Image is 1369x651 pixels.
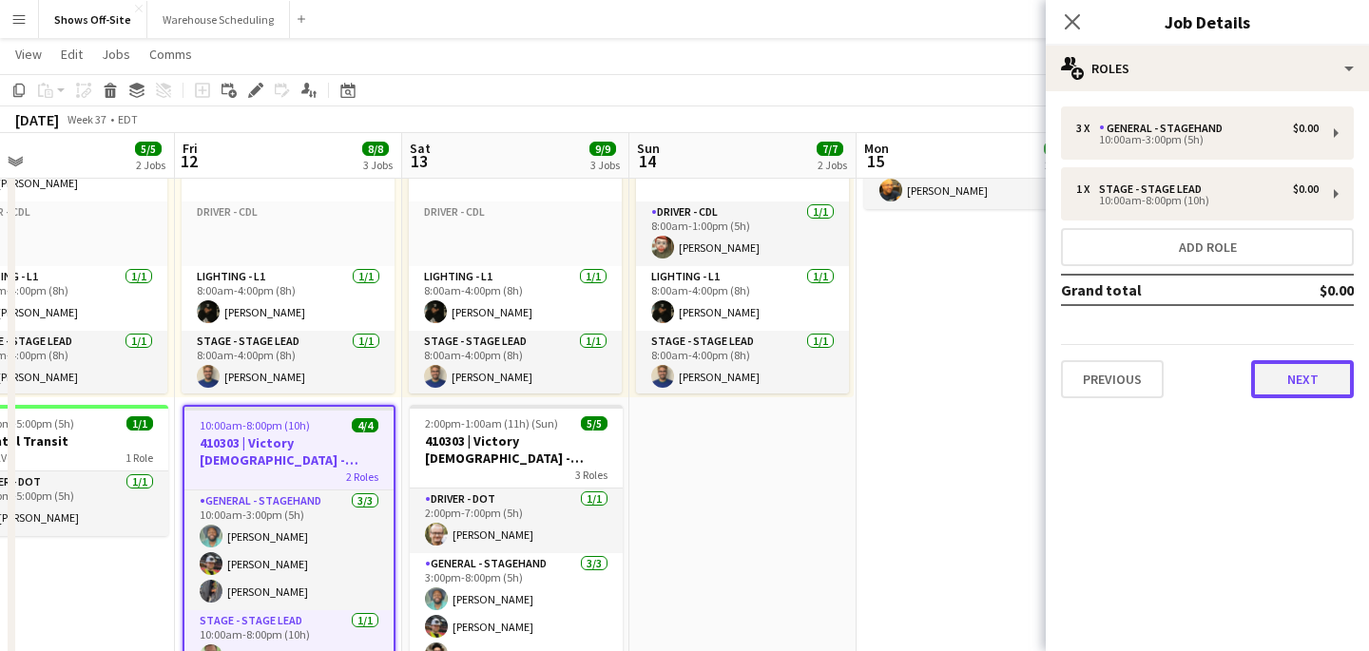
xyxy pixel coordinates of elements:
[864,140,889,157] span: Mon
[590,158,620,172] div: 3 Jobs
[1264,275,1354,305] td: $0.00
[636,112,849,393] app-job-card: 8:00am-4:00pm (8h)4/44 Roles[PERSON_NAME]Driver - CDLDriver - CDL1/18:00am-1:00pm (5h)[PERSON_NAM...
[409,201,622,266] app-card-role-placeholder: Driver - CDL
[818,158,847,172] div: 2 Jobs
[118,112,138,126] div: EDT
[636,201,849,266] app-card-role: Driver - CDL1/18:00am-1:00pm (5h)[PERSON_NAME]
[346,469,378,484] span: 2 Roles
[1076,122,1099,135] div: 3 x
[1061,228,1354,266] button: Add role
[147,1,290,38] button: Warehouse Scheduling
[1076,196,1319,205] div: 10:00am-8:00pm (10h)
[15,110,59,129] div: [DATE]
[409,331,622,395] app-card-role: Stage - Stage Lead1/18:00am-4:00pm (8h)[PERSON_NAME]
[102,46,130,63] span: Jobs
[182,201,395,266] app-card-role-placeholder: Driver - CDL
[636,331,849,395] app-card-role: Stage - Stage Lead1/18:00am-4:00pm (8h)[PERSON_NAME]
[63,112,110,126] span: Week 37
[136,158,165,172] div: 2 Jobs
[182,112,395,393] app-job-card: 8:00am-4:00pm (8h)3/33 Roles[PERSON_NAME]Driver - CDLDriver - CDLLighting - L11/18:00am-4:00pm (8...
[363,158,393,172] div: 3 Jobs
[1044,142,1070,156] span: 4/4
[183,140,198,157] span: Fri
[425,416,558,431] span: 2:00pm-1:00am (11h) (Sun)
[634,150,660,172] span: 14
[180,150,198,172] span: 12
[142,42,200,67] a: Comms
[94,42,138,67] a: Jobs
[1076,182,1099,196] div: 1 x
[39,1,147,38] button: Shows Off-Site
[410,432,623,467] h3: 410303 | Victory [DEMOGRAPHIC_DATA] - Volunteer Appreciation Event
[125,450,153,465] span: 1 Role
[352,418,378,432] span: 4/4
[1293,182,1319,196] div: $0.00
[53,42,90,67] a: Edit
[184,434,394,469] h3: 410303 | Victory [DEMOGRAPHIC_DATA] - Volunteer Appreciation Event
[409,266,622,331] app-card-role: Lighting - L11/18:00am-4:00pm (8h)[PERSON_NAME]
[135,142,162,156] span: 5/5
[184,490,394,610] app-card-role: General - Stagehand3/310:00am-3:00pm (5h)[PERSON_NAME][PERSON_NAME][PERSON_NAME]
[817,142,843,156] span: 7/7
[1251,360,1354,398] button: Next
[636,266,849,331] app-card-role: Lighting - L11/18:00am-4:00pm (8h)[PERSON_NAME]
[589,142,616,156] span: 9/9
[362,142,389,156] span: 8/8
[407,150,431,172] span: 13
[637,140,660,157] span: Sun
[410,140,431,157] span: Sat
[1061,360,1164,398] button: Previous
[61,46,83,63] span: Edit
[149,46,192,63] span: Comms
[581,416,607,431] span: 5/5
[1045,158,1074,172] div: 2 Jobs
[409,112,622,393] app-job-card: 8:00am-4:00pm (8h)3/33 Roles[PERSON_NAME]Driver - CDLDriver - CDLLighting - L11/18:00am-4:00pm (8...
[1046,46,1369,91] div: Roles
[1099,122,1230,135] div: General - Stagehand
[1061,275,1264,305] td: Grand total
[1099,182,1209,196] div: Stage - Stage Lead
[1076,135,1319,144] div: 10:00am-3:00pm (5h)
[1293,122,1319,135] div: $0.00
[200,418,310,432] span: 10:00am-8:00pm (10h)
[575,468,607,482] span: 3 Roles
[182,266,395,331] app-card-role: Lighting - L11/18:00am-4:00pm (8h)[PERSON_NAME]
[182,331,395,395] app-card-role: Stage - Stage Lead1/18:00am-4:00pm (8h)[PERSON_NAME]
[126,416,153,431] span: 1/1
[410,488,623,553] app-card-role: Driver - DOT1/12:00pm-7:00pm (5h)[PERSON_NAME]
[1046,10,1369,34] h3: Job Details
[8,42,49,67] a: View
[15,46,42,63] span: View
[861,150,889,172] span: 15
